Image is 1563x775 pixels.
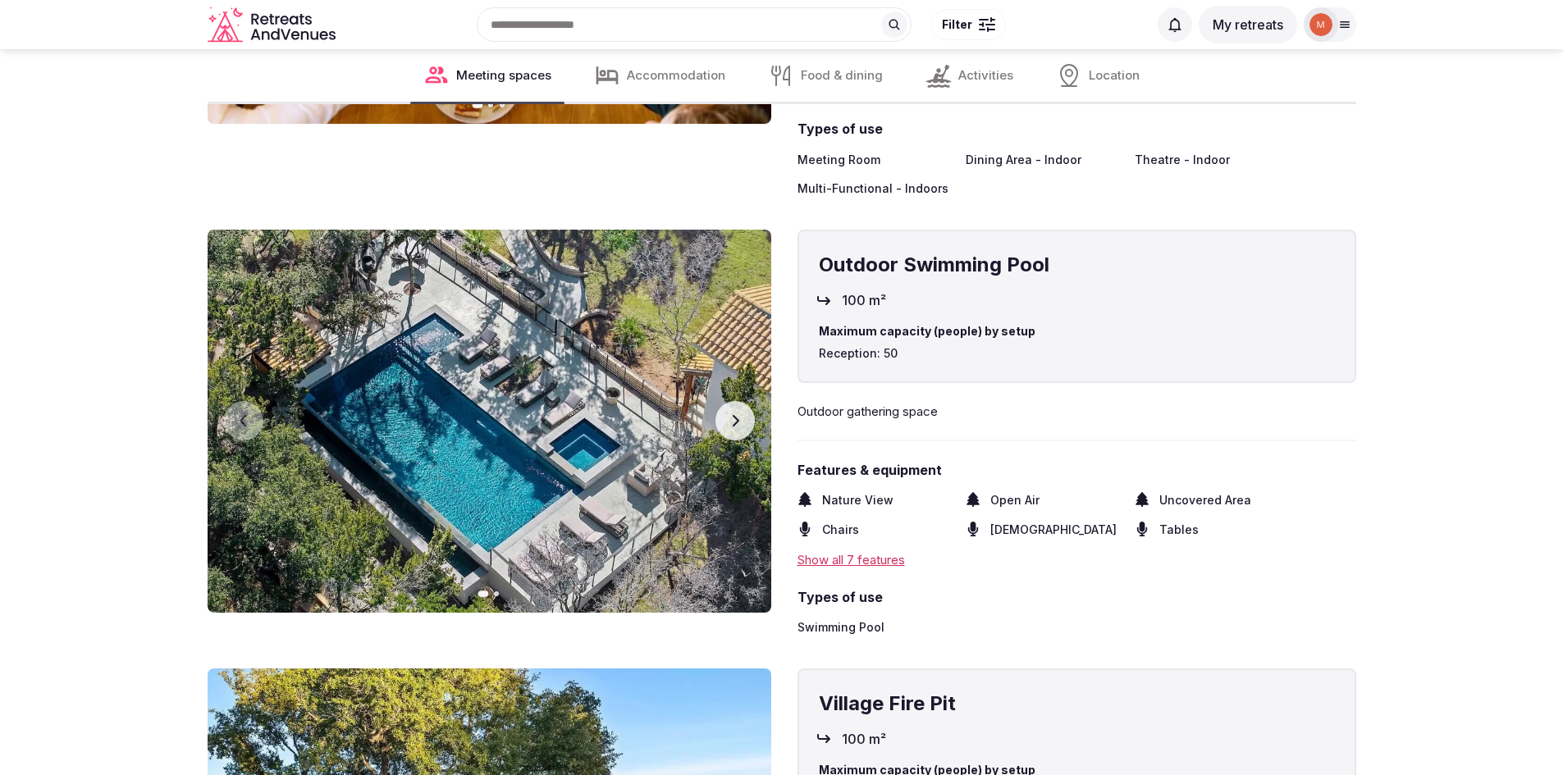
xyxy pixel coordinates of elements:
button: Go to slide 2 [488,103,493,107]
span: Accommodation [627,67,725,84]
span: Swimming Pool [797,619,884,636]
a: Visit the homepage [208,7,339,43]
span: Meeting Room [797,152,880,168]
button: Go to slide 1 [478,590,489,597]
button: My retreats [1199,6,1297,43]
span: Outdoor gathering space [797,403,938,419]
img: marit.lloyd [1309,13,1332,36]
span: Types of use [797,120,1356,138]
span: Tables [1159,522,1199,538]
span: 100 m² [842,291,886,309]
span: Location [1089,67,1140,84]
h4: Outdoor Swimming Pool [819,251,1335,279]
div: Show all 7 features [797,551,1356,568]
span: Reception: 50 [819,345,1335,362]
span: Chairs [822,522,859,538]
span: Theatre - Indoor [1135,152,1230,168]
svg: Retreats and Venues company logo [208,7,339,43]
span: [DEMOGRAPHIC_DATA] [990,522,1117,538]
span: Nature View [822,492,893,508]
button: Go to slide 2 [494,591,499,596]
h4: Village Fire Pit [819,690,1335,718]
span: Filter [942,16,972,33]
span: Open Air [990,492,1040,508]
button: Go to slide 1 [473,102,483,108]
span: Uncovered Area [1159,492,1251,508]
button: Filter [931,9,1006,40]
span: Meeting spaces [456,67,551,84]
span: Activities [958,67,1013,84]
span: 100 m² [842,730,886,748]
a: My retreats [1199,16,1297,33]
span: Features & equipment [797,461,1356,479]
span: Dining Area - Indoor [966,152,1081,168]
span: Multi-Functional - Indoors [797,180,948,197]
img: Gallery image 1 [208,230,771,613]
button: Go to slide 3 [500,103,505,107]
span: Types of use [797,588,1356,606]
span: Maximum capacity (people) by setup [819,323,1335,340]
span: Food & dining [801,67,883,84]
